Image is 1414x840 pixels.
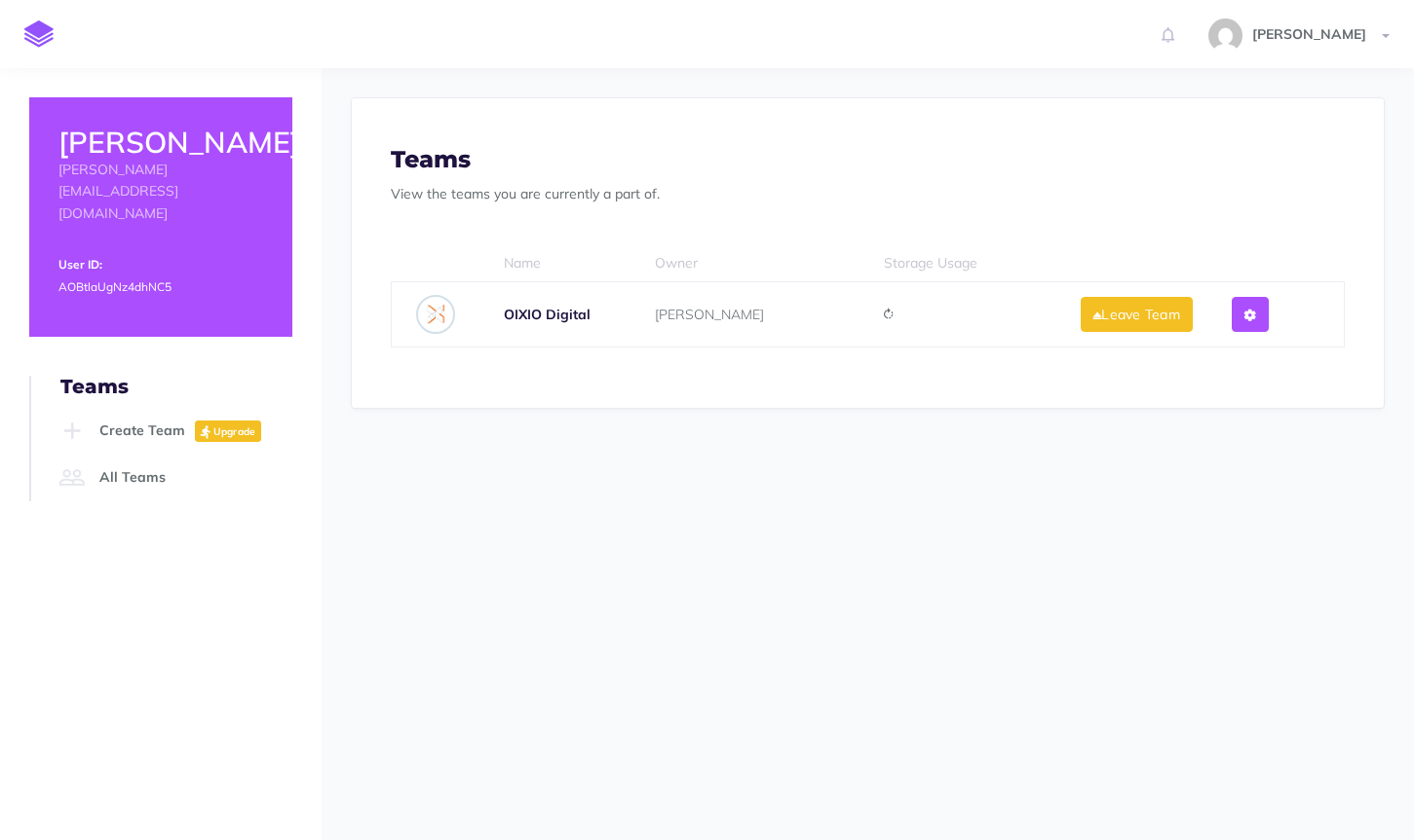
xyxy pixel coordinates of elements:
[391,183,1345,204] p: View the teams you are currently a part of.
[55,455,292,501] a: All Teams
[860,244,1081,282] th: Storage Usage
[58,279,172,294] small: AOBtlaUgNz4dhNC5
[58,127,263,159] h2: [PERSON_NAME]
[1081,297,1193,332] button: Leave Team
[213,425,256,438] small: Upgrade
[60,376,292,397] h4: Teams
[504,306,591,323] b: OIXIO Digital
[55,408,292,455] a: Create Team Upgrade
[655,306,764,323] span: [PERSON_NAME]
[1242,25,1376,43] span: [PERSON_NAME]
[479,244,631,282] th: Name
[58,257,102,272] small: User ID:
[24,20,54,48] img: logo-mark.svg
[416,295,455,334] img: IL3la7QKBzqcdZh5LEkMi4Q3NvFMZQaQSjC1ZYfa.png
[391,147,1345,172] h3: Teams
[1208,18,1242,53] img: 31ca6b76c58a41dfc3662d81e4fc32f0.jpg
[631,244,860,282] th: Owner
[58,159,263,224] p: [PERSON_NAME][EMAIL_ADDRESS][DOMAIN_NAME]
